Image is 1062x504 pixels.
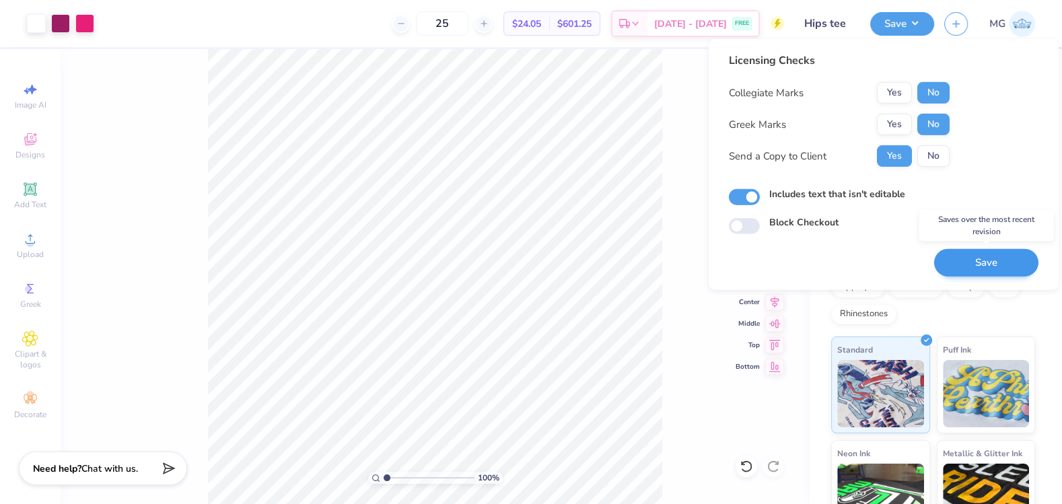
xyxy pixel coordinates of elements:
span: Center [736,297,760,307]
span: Designs [15,149,45,160]
img: Standard [837,360,924,427]
button: No [917,145,950,167]
span: Decorate [14,409,46,420]
span: [DATE] - [DATE] [654,17,727,31]
span: Bottom [736,362,760,371]
div: Collegiate Marks [729,85,804,101]
span: $24.05 [512,17,541,31]
span: Upload [17,249,44,260]
button: Yes [877,82,912,104]
div: Send a Copy to Client [729,149,826,164]
a: MG [989,11,1035,37]
span: 100 % [478,472,499,484]
span: FREE [735,19,749,28]
span: Clipart & logos [7,349,54,370]
span: Middle [736,319,760,328]
button: Save [870,12,934,36]
span: Neon Ink [837,446,870,460]
div: Greek Marks [729,117,786,133]
input: Untitled Design [794,10,860,37]
span: Greek [20,299,41,310]
button: No [917,114,950,135]
button: Yes [877,114,912,135]
strong: Need help? [33,462,81,475]
input: – – [416,11,468,36]
button: Yes [877,145,912,167]
span: Metallic & Glitter Ink [943,446,1022,460]
div: Saves over the most recent revision [919,210,1053,241]
label: Block Checkout [769,215,839,229]
span: $601.25 [557,17,592,31]
span: Add Text [14,199,46,210]
span: MG [989,16,1005,32]
img: Mary Grace [1009,11,1035,37]
div: Rhinestones [831,304,896,324]
span: Chat with us. [81,462,138,475]
span: Standard [837,343,873,357]
button: No [917,82,950,104]
span: Image AI [15,100,46,110]
label: Includes text that isn't editable [769,187,905,201]
span: Top [736,340,760,350]
div: Licensing Checks [729,52,950,69]
img: Puff Ink [943,360,1030,427]
button: Save [934,249,1038,277]
span: Puff Ink [943,343,971,357]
